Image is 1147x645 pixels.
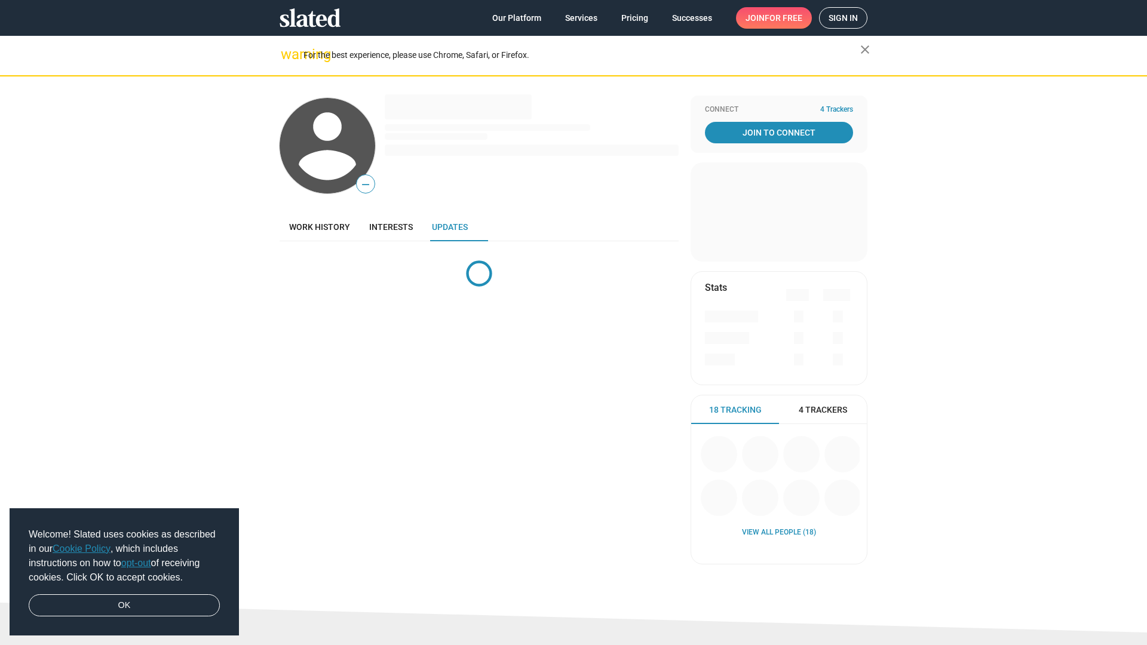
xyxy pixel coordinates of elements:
[819,7,867,29] a: Sign in
[303,47,860,63] div: For the best experience, please use Chrome, Safari, or Firefox.
[357,177,375,192] span: —
[736,7,812,29] a: Joinfor free
[10,508,239,636] div: cookieconsent
[29,594,220,617] a: dismiss cookie message
[432,222,468,232] span: Updates
[820,105,853,115] span: 4 Trackers
[742,528,816,537] a: View all People (18)
[707,122,851,143] span: Join To Connect
[565,7,597,29] span: Services
[280,213,360,241] a: Work history
[556,7,607,29] a: Services
[483,7,551,29] a: Our Platform
[121,558,151,568] a: opt-out
[53,543,111,554] a: Cookie Policy
[29,527,220,585] span: Welcome! Slated uses cookies as described in our , which includes instructions on how to of recei...
[765,7,802,29] span: for free
[281,47,295,62] mat-icon: warning
[858,42,872,57] mat-icon: close
[705,122,853,143] a: Join To Connect
[705,105,853,115] div: Connect
[492,7,541,29] span: Our Platform
[289,222,350,232] span: Work history
[746,7,802,29] span: Join
[705,281,727,294] mat-card-title: Stats
[829,8,858,28] span: Sign in
[360,213,422,241] a: Interests
[663,7,722,29] a: Successes
[422,213,477,241] a: Updates
[621,7,648,29] span: Pricing
[799,404,847,416] span: 4 Trackers
[612,7,658,29] a: Pricing
[672,7,712,29] span: Successes
[369,222,413,232] span: Interests
[709,404,762,416] span: 18 Tracking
